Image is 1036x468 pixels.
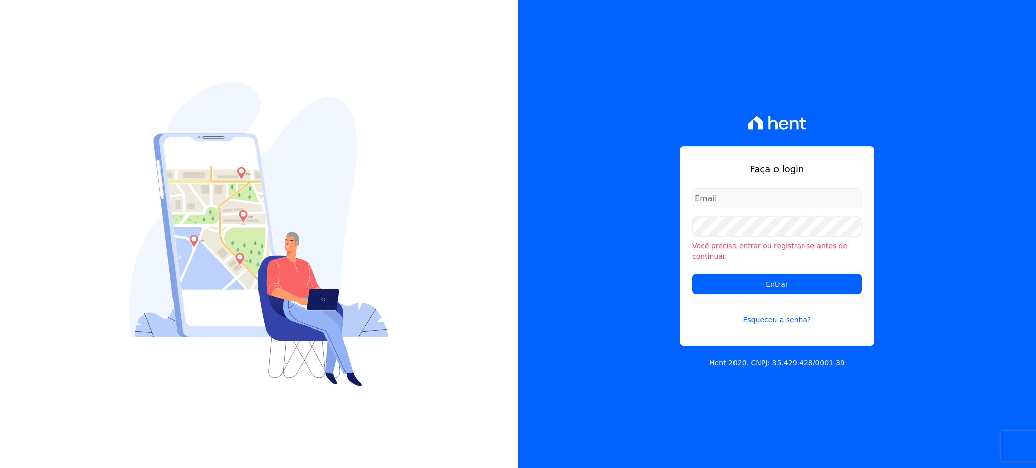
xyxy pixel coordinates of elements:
img: Login [129,82,389,386]
h1: Faça o login [692,162,862,176]
a: Esqueceu a senha? [692,302,862,325]
input: Entrar [692,274,862,294]
p: Hent 2020. CNPJ: 35.429.428/0001-39 [709,358,845,368]
input: Email [692,188,862,208]
li: Você precisa entrar ou registrar-se antes de continuar. [692,241,862,262]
